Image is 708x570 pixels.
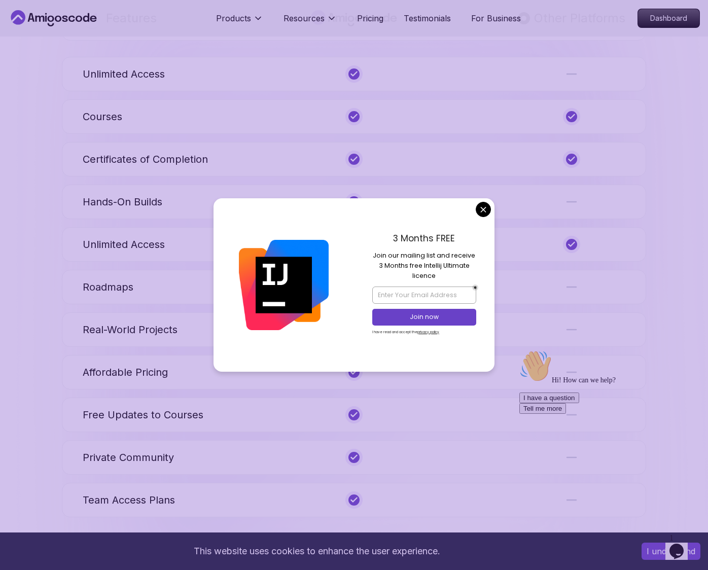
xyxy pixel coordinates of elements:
p: Certificates of Completion [83,152,208,166]
p: Dashboard [638,9,699,27]
span: Hi! How can we help? [4,30,100,38]
a: Testimonials [404,12,451,24]
p: Real-World Projects [83,323,178,337]
p: Roadmaps [83,280,133,294]
button: Products [216,12,263,32]
a: Pricing [357,12,383,24]
p: Resources [284,12,325,24]
img: :wave: [4,4,37,37]
p: Unlimited Access [83,237,165,252]
p: Free Updates to Courses [83,408,203,422]
div: This website uses cookies to enhance the user experience. [8,540,626,562]
button: Accept cookies [642,543,700,560]
div: 👋Hi! How can we help?I have a questionTell me more [4,4,187,68]
button: Tell me more [4,57,51,68]
iframe: chat widget [515,346,698,524]
p: Affordable Pricing [83,365,168,379]
iframe: chat widget [665,529,698,560]
p: Hands-On Builds [83,195,162,209]
button: I have a question [4,47,64,57]
p: Team Access Plans [83,493,175,507]
p: Private Community [83,450,174,465]
a: For Business [471,12,521,24]
p: Products [216,12,251,24]
p: Unlimited Access [83,67,165,81]
a: Dashboard [638,9,700,28]
button: Resources [284,12,337,32]
p: Courses [83,110,122,124]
